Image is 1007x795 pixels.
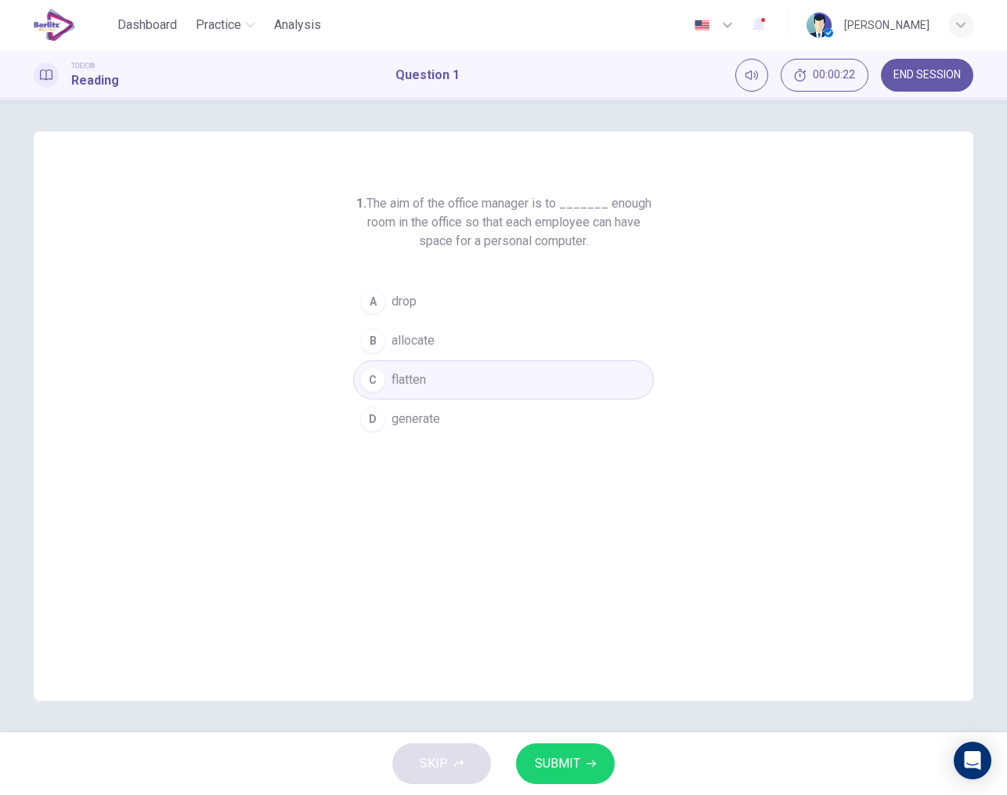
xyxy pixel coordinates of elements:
[353,321,654,360] button: Ballocate
[392,410,440,428] span: generate
[844,16,929,34] div: [PERSON_NAME]
[353,282,654,321] button: Adrop
[781,59,868,92] div: Hide
[71,60,95,71] span: TOEIC®
[353,399,654,439] button: Dgenerate
[692,20,712,31] img: en
[196,16,241,34] span: Practice
[807,13,832,38] img: Profile picture
[893,69,961,81] span: END SESSION
[34,9,75,41] img: EduSynch logo
[353,194,654,251] h6: The aim of the office manager is to _______ enough room in the office so that each employee can h...
[274,16,321,34] span: Analysis
[353,360,654,399] button: Cflatten
[356,196,366,211] strong: 1.
[881,59,973,92] button: END SESSION
[71,71,119,90] h1: Reading
[360,367,385,392] div: C
[111,11,183,39] button: Dashboard
[392,331,435,350] span: allocate
[360,407,385,432] div: D
[395,66,460,85] h1: Question 1
[781,59,868,92] button: 00:00:22
[954,742,991,779] div: Open Intercom Messenger
[735,59,768,92] div: Mute
[268,11,327,39] button: Analysis
[189,11,262,39] button: Practice
[117,16,177,34] span: Dashboard
[392,292,417,311] span: drop
[392,370,426,389] span: flatten
[360,289,385,314] div: A
[34,9,111,41] a: EduSynch logo
[516,743,615,784] button: SUBMIT
[360,328,385,353] div: B
[535,753,580,775] span: SUBMIT
[813,69,855,81] span: 00:00:22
